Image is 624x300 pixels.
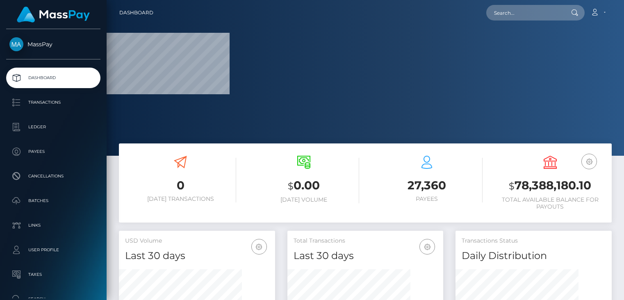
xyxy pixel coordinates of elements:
[6,141,100,162] a: Payees
[6,117,100,137] a: Ledger
[9,195,97,207] p: Batches
[125,237,269,245] h5: USD Volume
[6,166,100,186] a: Cancellations
[6,240,100,260] a: User Profile
[6,68,100,88] a: Dashboard
[6,215,100,236] a: Links
[248,196,360,203] h6: [DATE] Volume
[462,237,606,245] h5: Transactions Status
[9,37,23,51] img: MassPay
[9,145,97,158] p: Payees
[509,180,515,192] small: $
[9,268,97,281] p: Taxes
[6,41,100,48] span: MassPay
[495,177,606,194] h3: 78,388,180.10
[125,177,236,193] h3: 0
[17,7,90,23] img: MassPay Logo
[6,191,100,211] a: Batches
[371,177,483,193] h3: 27,360
[294,237,437,245] h5: Total Transactions
[125,195,236,202] h6: [DATE] Transactions
[9,244,97,256] p: User Profile
[9,170,97,182] p: Cancellations
[294,249,437,263] h4: Last 30 days
[486,5,563,20] input: Search...
[119,4,153,21] a: Dashboard
[248,177,360,194] h3: 0.00
[9,96,97,109] p: Transactions
[125,249,269,263] h4: Last 30 days
[495,196,606,210] h6: Total Available Balance for Payouts
[9,72,97,84] p: Dashboard
[462,249,606,263] h4: Daily Distribution
[6,264,100,285] a: Taxes
[9,121,97,133] p: Ledger
[6,92,100,113] a: Transactions
[9,219,97,232] p: Links
[371,195,483,202] h6: Payees
[288,180,294,192] small: $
